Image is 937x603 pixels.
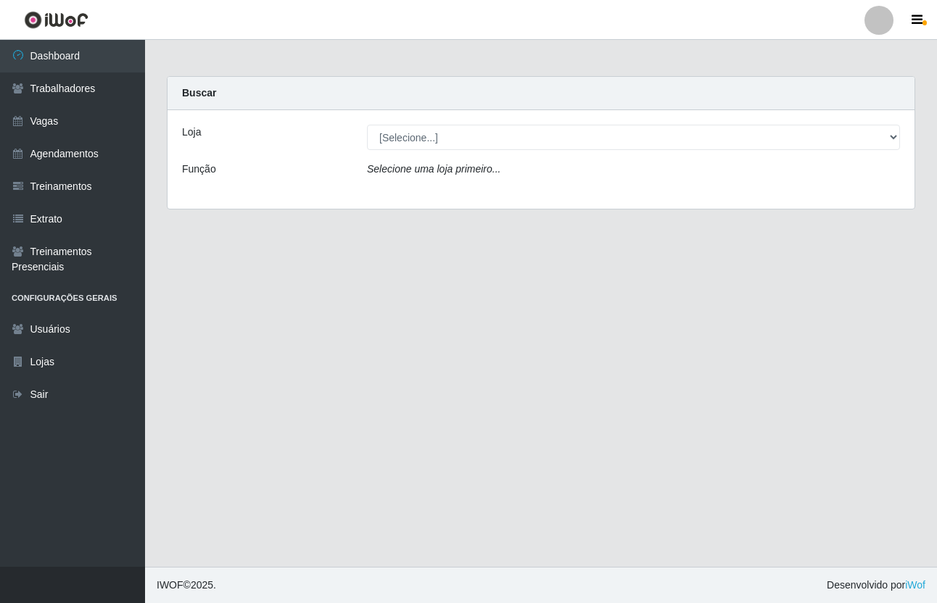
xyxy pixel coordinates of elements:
label: Função [182,162,216,177]
span: © 2025 . [157,578,216,593]
img: CoreUI Logo [24,11,88,29]
i: Selecione uma loja primeiro... [367,163,500,175]
span: IWOF [157,579,183,591]
span: Desenvolvido por [827,578,925,593]
label: Loja [182,125,201,140]
a: iWof [905,579,925,591]
strong: Buscar [182,87,216,99]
